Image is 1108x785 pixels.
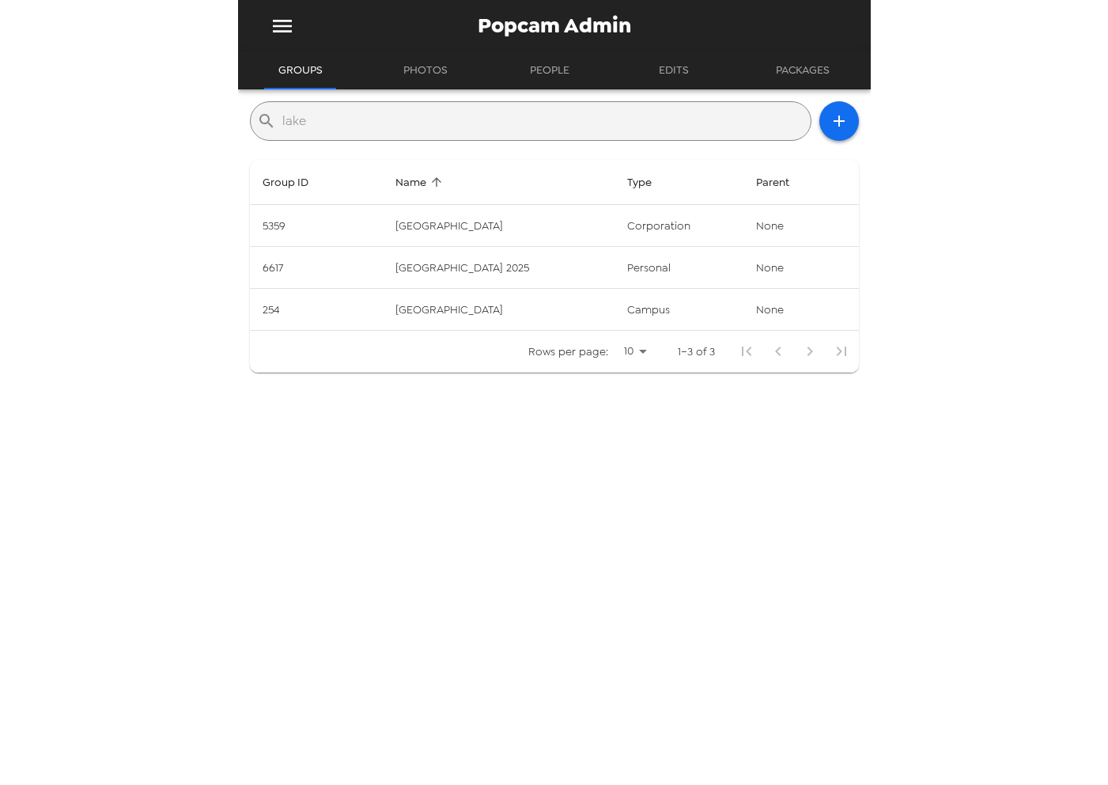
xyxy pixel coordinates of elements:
[743,247,859,289] td: None
[615,339,652,362] div: 10
[478,15,631,36] span: Popcam Admin
[264,51,337,89] button: Groups
[762,51,844,89] button: Packages
[250,289,384,331] td: 254
[250,247,384,289] td: 6617
[514,51,585,89] button: People
[528,343,608,359] p: Rows per page:
[743,205,859,247] td: None
[627,173,672,192] span: Sort
[389,51,462,89] button: Photos
[615,247,743,289] td: personal
[383,247,615,289] td: [GEOGRAPHIC_DATA] 2025
[250,205,384,247] td: 5359
[615,289,743,331] td: campus
[756,173,810,192] span: Cannot sort by this property
[678,343,715,359] p: 1–3 of 3
[395,173,447,192] span: Sort
[282,108,804,134] input: Find a group
[743,289,859,331] td: None
[263,173,329,192] span: Sort
[383,205,615,247] td: [GEOGRAPHIC_DATA]
[638,51,709,89] button: Edits
[615,205,743,247] td: corporation
[383,289,615,331] td: [GEOGRAPHIC_DATA]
